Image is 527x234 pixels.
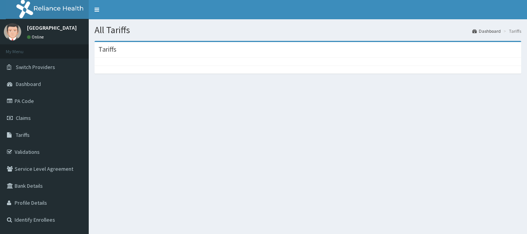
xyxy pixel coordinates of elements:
[16,131,30,138] span: Tariffs
[27,25,77,30] p: [GEOGRAPHIC_DATA]
[98,46,117,53] h3: Tariffs
[4,23,21,40] img: User Image
[16,114,31,121] span: Claims
[16,64,55,71] span: Switch Providers
[472,28,501,34] a: Dashboard
[27,34,46,40] a: Online
[95,25,521,35] h1: All Tariffs
[502,28,521,34] li: Tariffs
[16,81,41,88] span: Dashboard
